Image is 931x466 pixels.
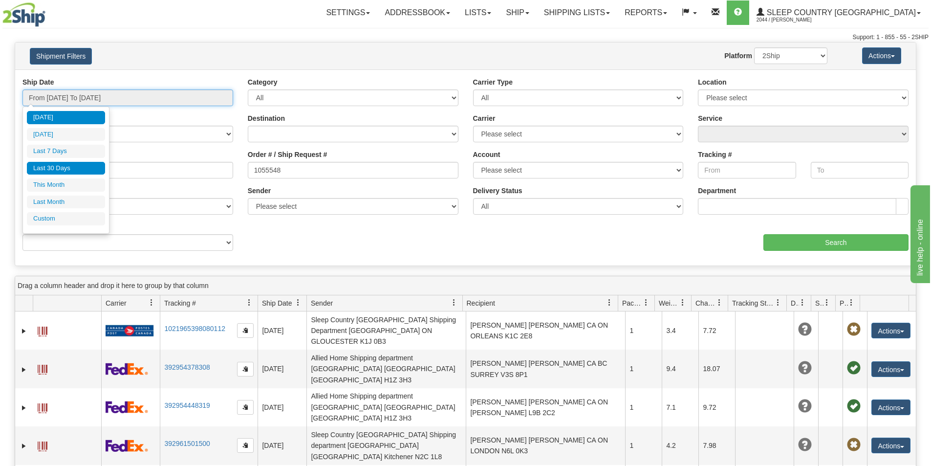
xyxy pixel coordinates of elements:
[38,399,47,415] a: Label
[38,437,47,453] a: Label
[625,426,662,465] td: 1
[164,298,196,308] span: Tracking #
[698,350,735,388] td: 18.07
[106,298,127,308] span: Carrier
[794,294,811,311] a: Delivery Status filter column settings
[258,350,306,388] td: [DATE]
[248,150,327,159] label: Order # / Ship Request #
[2,2,45,27] img: logo2044.jpg
[625,388,662,426] td: 1
[770,294,786,311] a: Tracking Status filter column settings
[306,311,466,350] td: Sleep Country [GEOGRAPHIC_DATA] Shipping Department [GEOGRAPHIC_DATA] ON GLOUCESTER K1J 0B3
[143,294,160,311] a: Carrier filter column settings
[30,48,92,65] button: Shipment Filters
[815,298,823,308] span: Shipment Issues
[164,440,210,447] a: 392961501500
[498,0,536,25] a: Ship
[466,426,625,465] td: [PERSON_NAME] [PERSON_NAME] CA ON LONDON N6L 0K3
[258,311,306,350] td: [DATE]
[241,294,258,311] a: Tracking # filter column settings
[248,77,278,87] label: Category
[847,323,861,336] span: Pickup Not Assigned
[106,325,153,337] img: 20 - Canada Post
[237,323,254,338] button: Copy to clipboard
[698,186,736,196] label: Department
[290,294,306,311] a: Ship Date filter column settings
[662,426,698,465] td: 4.2
[662,388,698,426] td: 7.1
[237,362,254,377] button: Copy to clipboard
[625,311,662,350] td: 1
[811,162,909,178] input: To
[2,33,929,42] div: Support: 1 - 855 - 55 - 2SHIP
[106,401,148,413] img: 2 - FedEx Express®
[764,8,916,17] span: Sleep Country [GEOGRAPHIC_DATA]
[698,150,732,159] label: Tracking #
[258,426,306,465] td: [DATE]
[164,325,225,333] a: 1021965398080112
[871,361,910,377] button: Actions
[306,388,466,426] td: Allied Home Shipping department [GEOGRAPHIC_DATA] [GEOGRAPHIC_DATA] [GEOGRAPHIC_DATA] H1Z 3H3
[674,294,691,311] a: Weight filter column settings
[262,298,292,308] span: Ship Date
[698,388,735,426] td: 9.72
[19,326,29,336] a: Expand
[698,113,722,123] label: Service
[843,294,860,311] a: Pickup Status filter column settings
[164,401,210,409] a: 392954448319
[248,113,285,123] label: Destination
[791,298,799,308] span: Delivery Status
[27,162,105,175] li: Last 30 Days
[698,162,796,178] input: From
[757,15,830,25] span: 2044 / [PERSON_NAME]
[695,298,716,308] span: Charge
[798,361,812,375] span: Unknown
[732,298,775,308] span: Tracking Status
[662,350,698,388] td: 9.4
[19,403,29,413] a: Expand
[698,311,735,350] td: 7.72
[819,294,835,311] a: Shipment Issues filter column settings
[473,77,513,87] label: Carrier Type
[457,0,498,25] a: Lists
[473,186,522,196] label: Delivery Status
[164,363,210,371] a: 392954378308
[377,0,457,25] a: Addressbook
[638,294,654,311] a: Packages filter column settings
[798,438,812,452] span: Unknown
[537,0,617,25] a: Shipping lists
[625,350,662,388] td: 1
[798,323,812,336] span: Unknown
[840,298,848,308] span: Pickup Status
[27,128,105,141] li: [DATE]
[798,399,812,413] span: Unknown
[237,438,254,453] button: Copy to clipboard
[617,0,674,25] a: Reports
[7,6,90,18] div: live help - online
[27,196,105,209] li: Last Month
[27,212,105,225] li: Custom
[698,77,726,87] label: Location
[106,363,148,375] img: 2 - FedEx Express®
[106,440,148,452] img: 2 - FedEx Express®
[237,400,254,415] button: Copy to clipboard
[311,298,333,308] span: Sender
[847,361,861,375] span: Pickup Successfully created
[19,365,29,375] a: Expand
[698,426,735,465] td: 7.98
[659,298,679,308] span: Weight
[446,294,462,311] a: Sender filter column settings
[662,311,698,350] td: 3.4
[27,145,105,158] li: Last 7 Days
[909,183,930,283] iframe: chat widget
[306,426,466,465] td: Sleep Country [GEOGRAPHIC_DATA] Shipping department [GEOGRAPHIC_DATA] [GEOGRAPHIC_DATA] Kitchener...
[473,113,496,123] label: Carrier
[27,178,105,192] li: This Month
[724,51,752,61] label: Platform
[847,438,861,452] span: Pickup Not Assigned
[466,388,625,426] td: [PERSON_NAME] [PERSON_NAME] CA ON [PERSON_NAME] L9B 2C2
[19,441,29,451] a: Expand
[319,0,377,25] a: Settings
[15,276,916,295] div: grid grouping header
[466,350,625,388] td: [PERSON_NAME] [PERSON_NAME] CA BC SURREY V3S 8P1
